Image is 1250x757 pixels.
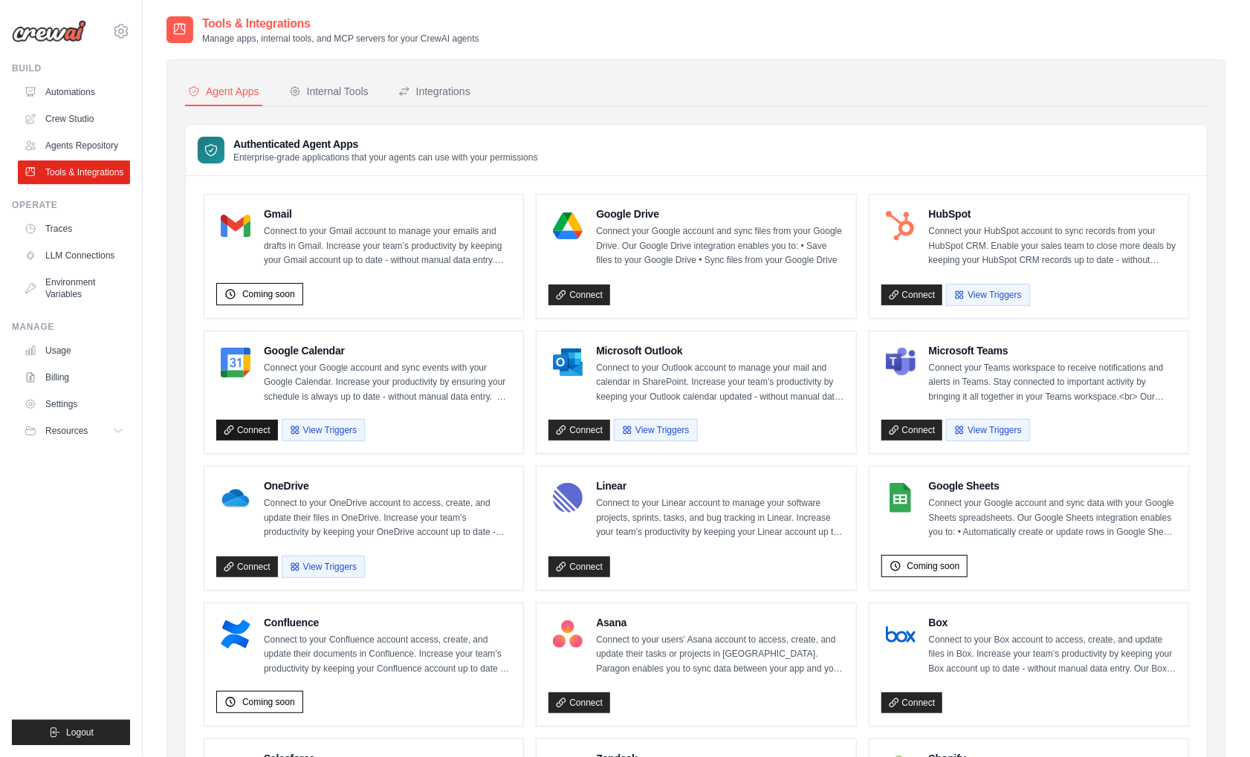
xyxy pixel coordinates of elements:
[18,217,130,241] a: Traces
[886,348,916,377] img: Microsoft Teams Logo
[553,348,583,377] img: Microsoft Outlook Logo
[946,419,1029,441] button: View Triggers
[553,211,583,241] img: Google Drive Logo
[946,284,1029,306] button: View Triggers
[221,620,250,649] img: Confluence Logo
[886,211,916,241] img: HubSpot Logo
[282,556,365,578] button: View Triggers
[216,420,278,441] a: Connect
[18,339,130,363] a: Usage
[929,633,1176,677] p: Connect to your Box account to access, create, and update files in Box. Increase your team’s prod...
[596,496,843,540] p: Connect to your Linear account to manage your software projects, sprints, tasks, and bug tracking...
[614,419,697,441] button: View Triggers
[233,137,538,152] h3: Authenticated Agent Apps
[929,343,1176,358] h4: Microsoft Teams
[289,84,369,99] div: Internal Tools
[221,483,250,513] img: OneDrive Logo
[929,207,1176,221] h4: HubSpot
[596,633,843,677] p: Connect to your users’ Asana account to access, create, and update their tasks or projects in [GE...
[221,211,250,241] img: Gmail Logo
[886,483,916,513] img: Google Sheets Logo
[596,224,843,268] p: Connect your Google account and sync files from your Google Drive. Our Google Drive integration e...
[264,207,511,221] h4: Gmail
[929,224,1176,268] p: Connect your HubSpot account to sync records from your HubSpot CRM. Enable your sales team to clo...
[18,244,130,267] a: LLM Connections
[596,478,843,493] h4: Linear
[233,152,538,163] p: Enterprise-grade applications that your agents can use with your permissions
[18,107,130,131] a: Crew Studio
[553,483,583,513] img: Linear Logo
[548,556,610,577] a: Connect
[548,420,610,441] a: Connect
[881,420,943,441] a: Connect
[216,556,278,577] a: Connect
[12,199,130,211] div: Operate
[264,633,511,677] p: Connect to your Confluence account access, create, and update their documents in Confluence. Incr...
[553,620,583,649] img: Asana Logo
[881,692,943,713] a: Connect
[548,285,610,305] a: Connect
[242,696,295,708] span: Coming soon
[548,692,610,713] a: Connect
[929,615,1176,630] h4: Box
[929,361,1176,405] p: Connect your Teams workspace to receive notifications and alerts in Teams. Stay connected to impo...
[264,615,511,630] h4: Confluence
[18,365,130,389] a: Billing
[66,727,94,738] span: Logout
[398,84,470,99] div: Integrations
[596,343,843,358] h4: Microsoft Outlook
[18,134,130,157] a: Agents Repository
[242,288,295,300] span: Coming soon
[45,425,88,437] span: Resources
[12,20,86,42] img: Logo
[264,224,511,268] p: Connect to your Gmail account to manage your emails and drafts in Gmail. Increase your team’s pro...
[929,496,1176,540] p: Connect your Google account and sync data with your Google Sheets spreadsheets. Our Google Sheets...
[12,62,130,74] div: Build
[286,78,372,106] button: Internal Tools
[264,343,511,358] h4: Google Calendar
[18,160,130,184] a: Tools & Integrations
[18,80,130,104] a: Automations
[264,361,511,405] p: Connect your Google account and sync events with your Google Calendar. Increase your productivity...
[596,207,843,221] h4: Google Drive
[18,392,130,416] a: Settings
[907,560,960,572] span: Coming soon
[881,285,943,305] a: Connect
[12,321,130,333] div: Manage
[221,348,250,377] img: Google Calendar Logo
[12,720,130,745] button: Logout
[929,478,1176,493] h4: Google Sheets
[18,270,130,306] a: Environment Variables
[185,78,262,106] button: Agent Apps
[202,15,479,33] h2: Tools & Integrations
[596,615,843,630] h4: Asana
[596,361,843,405] p: Connect to your Outlook account to manage your mail and calendar in SharePoint. Increase your tea...
[264,478,511,493] h4: OneDrive
[282,419,365,441] button: View Triggers
[188,84,259,99] div: Agent Apps
[886,620,916,649] img: Box Logo
[202,33,479,45] p: Manage apps, internal tools, and MCP servers for your CrewAI agents
[395,78,473,106] button: Integrations
[18,419,130,443] button: Resources
[264,496,511,540] p: Connect to your OneDrive account to access, create, and update their files in OneDrive. Increase ...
